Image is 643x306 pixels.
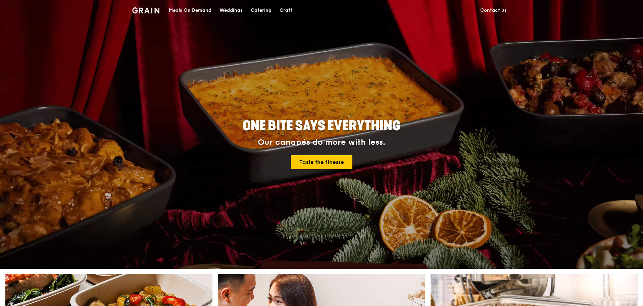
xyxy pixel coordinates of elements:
[169,0,211,20] div: Meals On Demand
[476,0,511,20] a: Contact us
[243,118,400,134] span: ONE BITE SAYS EVERYTHING
[215,0,247,20] a: Weddings
[280,0,292,20] div: Craft
[132,7,159,13] img: Grain
[276,0,296,20] a: Craft
[201,138,442,147] div: Our canapés do more with less.
[251,0,271,20] div: Catering
[291,155,352,169] a: Taste the finesse
[247,0,276,20] a: Catering
[219,0,243,20] div: Weddings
